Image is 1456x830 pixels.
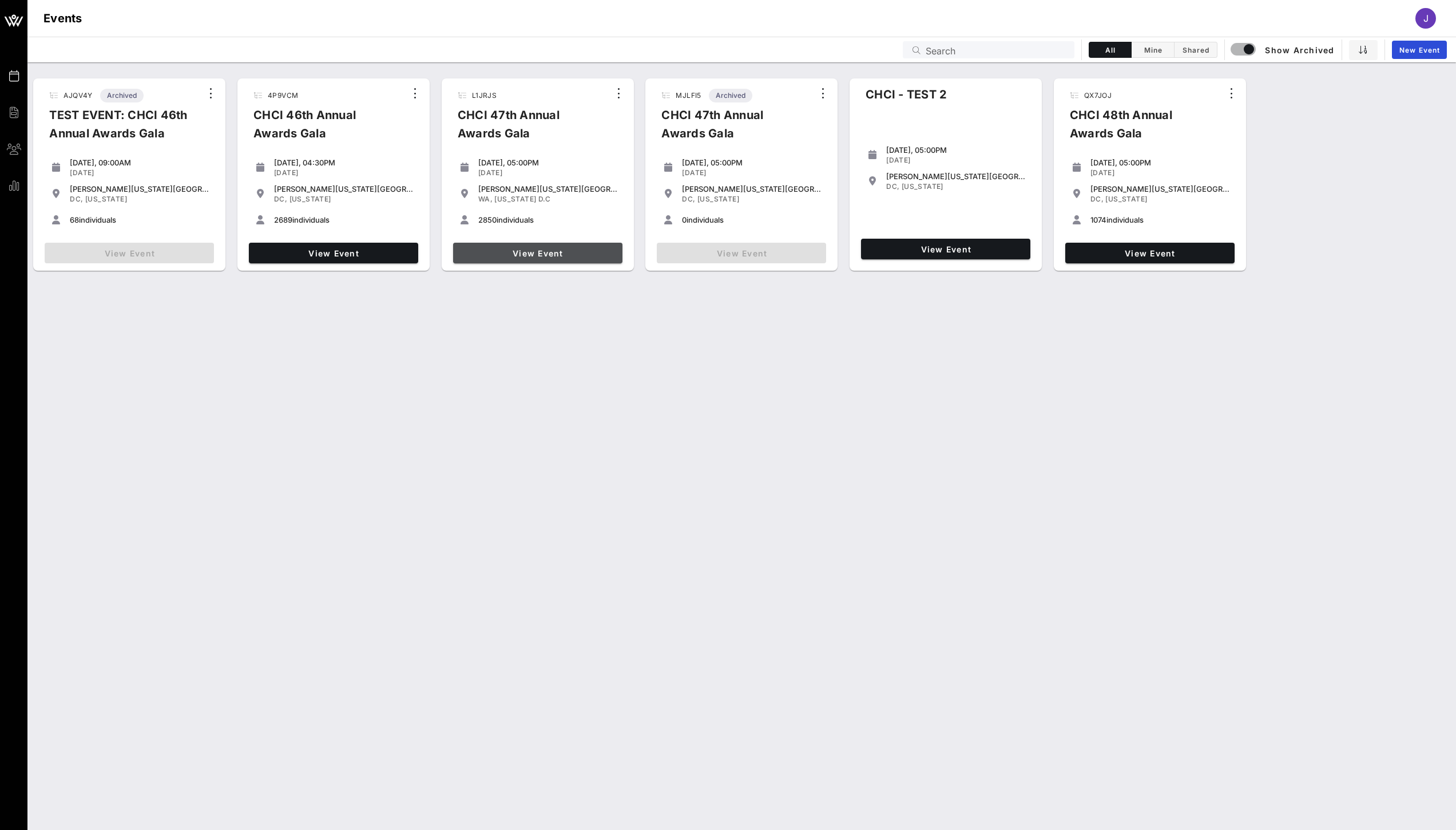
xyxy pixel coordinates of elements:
[64,91,92,100] span: AJQV4Y
[676,91,701,100] span: MJLFI5
[1105,195,1147,203] span: [US_STATE]
[682,215,687,224] span: 0
[70,215,79,224] span: 68
[289,195,331,203] span: [US_STATE]
[43,9,82,27] h1: Events
[886,156,1026,165] div: [DATE]
[1096,46,1124,54] span: All
[1065,243,1235,263] a: View Event
[478,168,618,177] div: [DATE]
[1392,41,1447,59] a: New Event
[70,158,209,167] div: [DATE], 09:00AM
[458,248,618,258] span: View Event
[453,243,622,263] a: View Event
[652,106,814,152] div: CHCI 47th Annual Awards Gala
[478,195,493,203] span: WA,
[886,182,899,191] span: DC,
[1090,215,1230,224] div: individuals
[472,91,497,100] span: L1JRJS
[1090,168,1230,177] div: [DATE]
[1090,195,1104,203] span: DC,
[682,168,822,177] div: [DATE]
[244,106,406,152] div: CHCI 46th Annual Awards Gala
[274,215,414,224] div: individuals
[1415,8,1436,29] div: J
[478,184,618,193] div: [PERSON_NAME][US_STATE][GEOGRAPHIC_DATA]
[902,182,943,191] span: [US_STATE]
[1090,215,1106,224] span: 1074
[1232,43,1334,57] span: Show Archived
[1090,158,1230,167] div: [DATE], 05:00PM
[1138,46,1167,54] span: Mine
[716,89,745,102] span: Archived
[682,215,822,224] div: individuals
[856,85,956,113] div: CHCI - TEST 2
[861,239,1030,259] a: View Event
[682,158,822,167] div: [DATE], 05:00PM
[70,195,83,203] span: DC,
[1089,42,1132,58] button: All
[70,215,209,224] div: individuals
[866,244,1026,254] span: View Event
[1090,184,1230,193] div: [PERSON_NAME][US_STATE][GEOGRAPHIC_DATA]
[886,172,1026,181] div: [PERSON_NAME][US_STATE][GEOGRAPHIC_DATA]
[253,248,414,258] span: View Event
[478,215,497,224] span: 2850
[274,168,414,177] div: [DATE]
[478,215,618,224] div: individuals
[1181,46,1210,54] span: Shared
[40,106,201,152] div: TEST EVENT: CHCI 46th Annual Awards Gala
[1423,13,1429,24] span: J
[886,145,1026,155] div: [DATE], 05:00PM
[274,195,287,203] span: DC,
[1175,42,1217,58] button: Shared
[697,195,739,203] span: [US_STATE]
[70,168,209,177] div: [DATE]
[682,184,822,193] div: [PERSON_NAME][US_STATE][GEOGRAPHIC_DATA]
[1132,42,1175,58] button: Mine
[249,243,418,263] a: View Event
[1084,91,1112,100] span: QX7JOJ
[274,158,414,167] div: [DATE], 04:30PM
[494,195,550,203] span: [US_STATE] D.C
[274,184,414,193] div: [PERSON_NAME][US_STATE][GEOGRAPHIC_DATA]
[1070,248,1230,258] span: View Event
[449,106,610,152] div: CHCI 47th Annual Awards Gala
[1399,46,1440,54] span: New Event
[1232,39,1335,60] button: Show Archived
[274,215,292,224] span: 2689
[682,195,695,203] span: DC,
[85,195,127,203] span: [US_STATE]
[268,91,298,100] span: 4P9VCM
[107,89,137,102] span: Archived
[70,184,209,193] div: [PERSON_NAME][US_STATE][GEOGRAPHIC_DATA]
[1061,106,1222,152] div: CHCI 48th Annual Awards Gala
[478,158,618,167] div: [DATE], 05:00PM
